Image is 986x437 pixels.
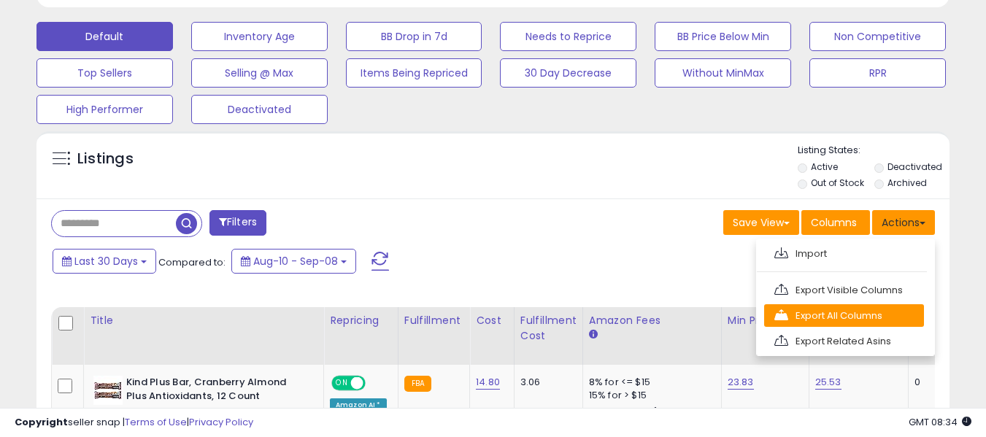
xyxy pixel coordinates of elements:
button: Columns [801,210,870,235]
button: Selling @ Max [191,58,328,88]
a: 25.53 [815,375,841,390]
button: BB Drop in 7d [346,22,482,51]
button: High Performer [36,95,173,124]
div: Fulfillment [404,313,463,328]
button: Needs to Reprice [500,22,636,51]
a: 23.83 [728,375,754,390]
label: Active [811,161,838,173]
span: OFF [363,377,387,390]
a: Export All Columns [764,304,924,327]
a: Terms of Use [125,415,187,429]
button: Aug-10 - Sep-08 [231,249,356,274]
div: Fulfillment Cost [520,313,577,344]
button: BB Price Below Min [655,22,791,51]
button: Filters [209,210,266,236]
button: RPR [809,58,946,88]
div: Min Price [728,313,803,328]
span: Compared to: [158,255,226,269]
a: Import [764,242,924,265]
div: Amazon Fees [589,313,715,328]
button: Actions [872,210,935,235]
div: 8% for <= $15 [589,376,710,389]
div: 0 [914,376,960,389]
button: Default [36,22,173,51]
div: seller snap | | [15,416,253,430]
p: Listing States: [798,144,950,158]
button: Non Competitive [809,22,946,51]
div: 15% for > $15 [589,389,710,402]
small: Amazon Fees. [589,328,598,341]
label: Deactivated [887,161,942,173]
b: Kind Plus Bar, Cranberry Almond Plus Antioxidants, 12 Count [126,376,304,406]
button: Save View [723,210,799,235]
a: Export Visible Columns [764,279,924,301]
div: Repricing [330,313,392,328]
span: Last 30 Days [74,254,138,268]
a: Export Related Asins [764,330,924,352]
button: Without MinMax [655,58,791,88]
a: Privacy Policy [189,415,253,429]
span: Columns [811,215,857,230]
img: 51v67oXe5sL._SL40_.jpg [93,376,123,405]
button: Last 30 Days [53,249,156,274]
a: 14.80 [476,375,500,390]
button: Deactivated [191,95,328,124]
label: Archived [887,177,927,189]
button: Top Sellers [36,58,173,88]
strong: Copyright [15,415,68,429]
h5: Listings [77,149,134,169]
div: Cost [476,313,508,328]
button: Items Being Repriced [346,58,482,88]
small: FBA [404,376,431,392]
div: 3.06 [520,376,571,389]
span: Aug-10 - Sep-08 [253,254,338,268]
div: Title [90,313,317,328]
label: Out of Stock [811,177,864,189]
button: Inventory Age [191,22,328,51]
span: ON [333,377,351,390]
button: 30 Day Decrease [500,58,636,88]
span: 2025-10-9 08:34 GMT [909,415,971,429]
